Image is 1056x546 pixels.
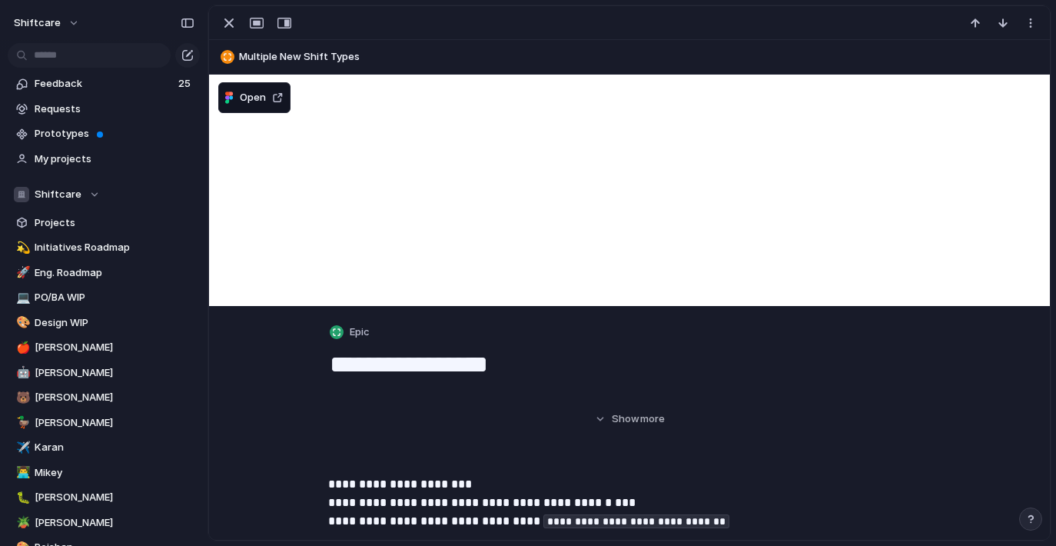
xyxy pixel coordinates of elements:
[8,386,200,409] a: 🐻[PERSON_NAME]
[14,340,29,355] button: 🍎
[8,336,200,359] a: 🍎[PERSON_NAME]
[16,364,27,381] div: 🤖
[14,390,29,405] button: 🐻
[35,76,174,92] span: Feedback
[35,465,194,481] span: Mikey
[8,122,200,145] a: Prototypes
[35,102,194,117] span: Requests
[14,465,29,481] button: 👨‍💻
[16,439,27,457] div: ✈️
[35,187,81,202] span: Shiftcare
[16,289,27,307] div: 💻
[14,315,29,331] button: 🎨
[14,15,61,31] span: shiftcare
[8,461,200,484] a: 👨‍💻Mikey
[14,440,29,455] button: ✈️
[16,314,27,331] div: 🎨
[8,361,200,385] a: 🤖[PERSON_NAME]
[35,240,194,255] span: Initiatives Roadmap
[35,490,194,505] span: [PERSON_NAME]
[35,315,194,331] span: Design WIP
[16,489,27,507] div: 🐛
[35,390,194,405] span: [PERSON_NAME]
[8,183,200,206] button: Shiftcare
[35,265,194,281] span: Eng. Roadmap
[350,325,370,340] span: Epic
[14,490,29,505] button: 🐛
[8,72,200,95] a: Feedback25
[14,365,29,381] button: 🤖
[178,76,194,92] span: 25
[239,49,1043,65] span: Multiple New Shift Types
[218,82,291,113] button: Open
[35,340,194,355] span: [PERSON_NAME]
[35,440,194,455] span: Karan
[35,126,194,141] span: Prototypes
[16,264,27,281] div: 🚀
[8,511,200,534] a: 🪴[PERSON_NAME]
[14,240,29,255] button: 💫
[8,148,200,171] a: My projects
[8,261,200,285] a: 🚀Eng. Roadmap
[328,405,931,433] button: Showmore
[640,411,665,427] span: more
[327,321,374,344] button: Epic
[14,265,29,281] button: 🚀
[216,45,1043,69] button: Multiple New Shift Types
[16,239,27,257] div: 💫
[35,215,194,231] span: Projects
[8,311,200,335] a: 🎨Design WIP
[16,389,27,407] div: 🐻
[8,98,200,121] a: Requests
[8,286,200,309] a: 💻PO/BA WIP
[16,514,27,531] div: 🪴
[8,236,200,259] a: 💫Initiatives Roadmap
[14,415,29,431] button: 🦆
[14,515,29,531] button: 🪴
[35,415,194,431] span: [PERSON_NAME]
[7,11,88,35] button: shiftcare
[8,411,200,434] a: 🦆[PERSON_NAME]
[8,436,200,459] a: ✈️Karan
[240,90,266,105] span: Open
[16,414,27,431] div: 🦆
[35,365,194,381] span: [PERSON_NAME]
[16,339,27,357] div: 🍎
[35,151,194,167] span: My projects
[8,211,200,235] a: Projects
[35,290,194,305] span: PO/BA WIP
[14,290,29,305] button: 💻
[612,411,639,427] span: Show
[8,486,200,509] a: 🐛[PERSON_NAME]
[35,515,194,531] span: [PERSON_NAME]
[16,464,27,481] div: 👨‍💻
